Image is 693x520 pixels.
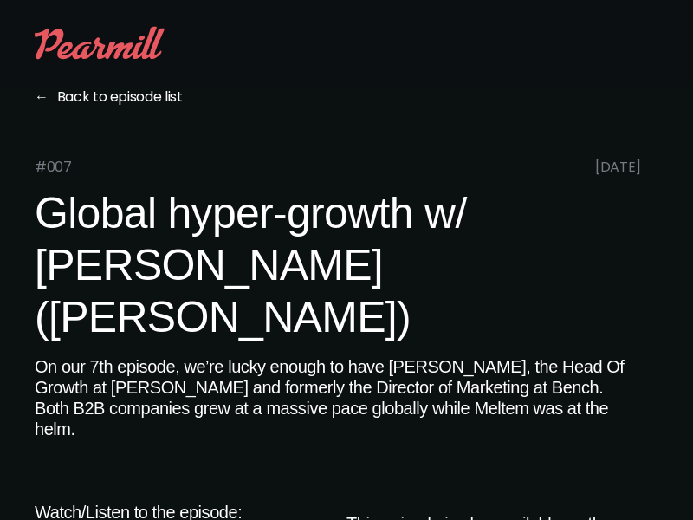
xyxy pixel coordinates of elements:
p: Back to episode list [57,87,183,108]
h2: On our 7th episode, we’re lucky enough to have [PERSON_NAME], the Head Of Growth at [PERSON_NAME]... [35,356,641,439]
img: Pearmill [35,26,165,60]
div: menu [606,17,658,69]
p: ← [35,87,49,108]
p: #007 [35,157,72,179]
a: Back to episode list [57,87,191,122]
h1: Global hyper-growth w/ [PERSON_NAME] ([PERSON_NAME]) [35,187,641,343]
p: [DATE] [595,157,641,179]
